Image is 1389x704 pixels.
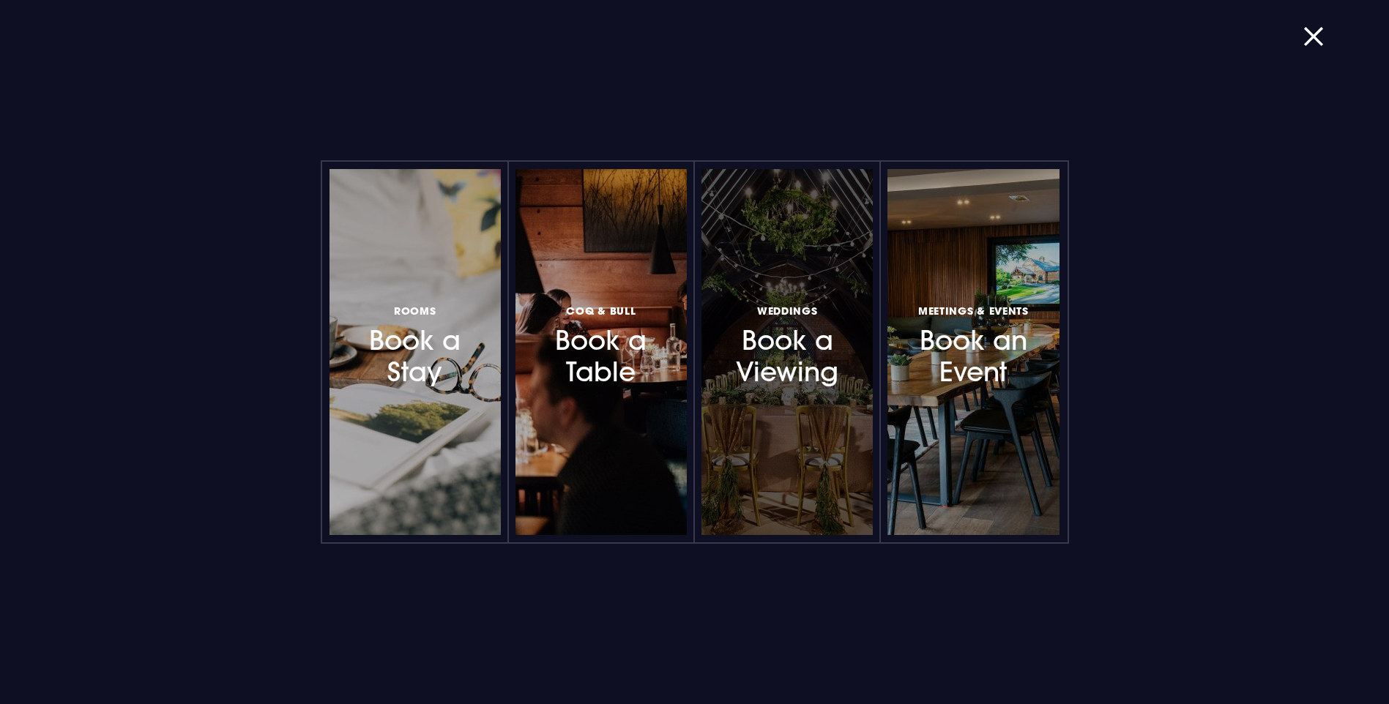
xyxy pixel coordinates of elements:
[329,169,501,535] a: RoomsBook a Stay
[394,304,436,318] span: Rooms
[515,169,687,535] a: Coq & BullBook a Table
[723,301,851,388] h3: Book a Viewing
[566,304,636,318] span: Coq & Bull
[537,301,665,388] h3: Book a Table
[918,304,1029,318] span: Meetings & Events
[909,301,1037,388] h3: Book an Event
[701,169,873,535] a: WeddingsBook a Viewing
[887,169,1059,535] a: Meetings & EventsBook an Event
[757,304,818,318] span: Weddings
[351,301,479,388] h3: Book a Stay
